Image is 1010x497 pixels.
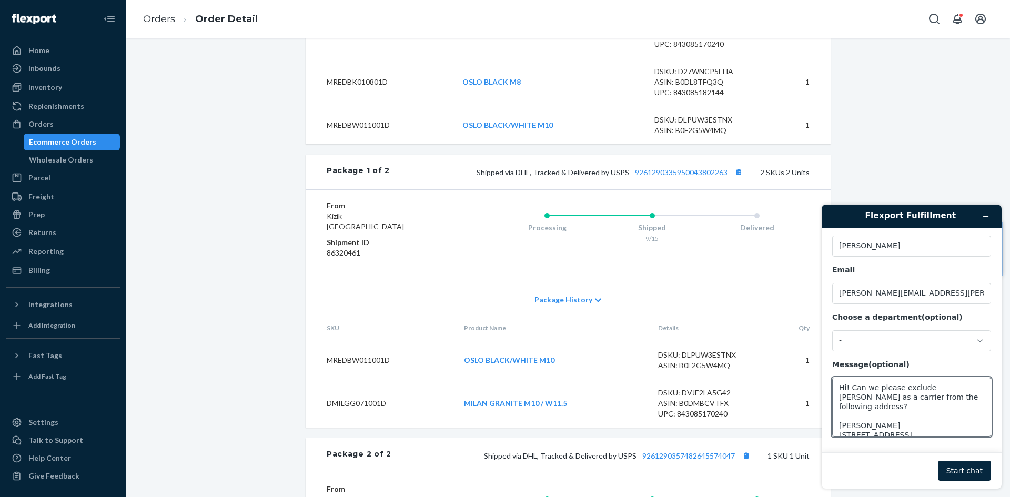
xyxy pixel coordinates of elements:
div: ASIN: B0DL8TFQ3Q [654,77,753,87]
div: Package 2 of 2 [327,449,391,462]
a: Order Detail [195,13,258,25]
div: Delivered [704,222,810,233]
div: Add Integration [28,321,75,330]
span: Chat [23,7,45,17]
button: Copy tracking number [732,165,745,179]
a: Inventory [6,79,120,96]
div: Talk to Support [28,435,83,445]
div: 1 SKU 1 Unit [391,449,810,462]
div: UPC: 843085170240 [654,39,753,49]
th: Product Name [456,315,650,341]
a: OSLO BLACK M8 [462,77,521,86]
div: DSKU: DLPUW3ESTNX [658,350,757,360]
button: Integrations [6,296,120,313]
div: Shipped [600,222,705,233]
div: UPC: 843085170240 [658,409,757,419]
div: ASIN: B0DMBCVTFX [658,398,757,409]
a: Billing [6,262,120,279]
a: Home [6,42,120,59]
span: Kizik [GEOGRAPHIC_DATA] [327,211,404,231]
button: Open account menu [970,8,991,29]
ol: breadcrumbs [135,4,266,35]
div: Give Feedback [28,471,79,481]
button: Open Search Box [924,8,945,29]
th: SKU [306,315,456,341]
a: Freight [6,188,120,205]
div: Processing [494,222,600,233]
div: 9/15 [600,234,705,243]
div: Orders [28,119,54,129]
a: Reporting [6,243,120,260]
button: Fast Tags [6,347,120,364]
td: MREDBK010801D [306,58,454,106]
button: Give Feedback [6,468,120,484]
div: Billing [28,265,50,276]
button: Close Navigation [99,8,120,29]
th: Details [650,315,765,341]
td: 1 [762,58,831,106]
div: Freight [28,191,54,202]
a: Returns [6,224,120,241]
a: Inbounds [6,60,120,77]
div: Parcel [28,173,50,183]
div: ASIN: B0F2G5W4MQ [658,360,757,371]
div: DSKU: DLPUW3ESTNX [654,115,753,125]
div: Replenishments [28,101,84,111]
div: Package 1 of 2 [327,165,390,179]
th: Qty [765,315,831,341]
span: Shipped via DHL, Tracked & Delivered by USPS [484,451,753,460]
div: Inbounds [28,63,60,74]
div: Ecommerce Orders [29,137,96,147]
div: Integrations [28,299,73,310]
button: Copy tracking number [739,449,753,462]
dt: Shipment ID [327,237,452,248]
td: 1 [765,379,831,428]
a: Help Center [6,450,120,466]
div: Returns [28,227,56,238]
button: Open notifications [947,8,968,29]
div: DSKU: D27WNCP5EHA [654,66,753,77]
td: MREDBW011001D [306,106,454,144]
div: Reporting [28,246,64,257]
button: Talk to Support [6,432,120,449]
a: Parcel [6,169,120,186]
dt: From [327,200,452,211]
td: DMILGG071001D [306,379,456,428]
div: UPC: 843085182144 [654,87,753,98]
a: Ecommerce Orders [24,134,120,150]
iframe: Find more information here [813,196,1010,497]
div: Settings [28,417,58,428]
dd: 86320461 [327,248,452,258]
td: 1 [765,341,831,380]
a: Replenishments [6,98,120,115]
div: Prep [28,209,45,220]
img: Flexport logo [12,14,56,24]
td: MREDBW011001D [306,341,456,380]
div: Add Fast Tag [28,372,66,381]
a: 9261290335950043802263 [635,168,728,177]
a: Settings [6,414,120,431]
a: Wholesale Orders [24,151,120,168]
span: Shipped via DHL, Tracked & Delivered by USPS [477,168,745,177]
div: Fast Tags [28,350,62,361]
a: Orders [143,13,175,25]
dt: From [327,484,452,494]
a: 9261290357482645574047 [642,451,735,460]
a: Add Integration [6,317,120,334]
div: Wholesale Orders [29,155,93,165]
a: OSLO BLACK/WHITE M10 [464,356,554,364]
div: ASIN: B0F2G5W4MQ [654,125,753,136]
a: Add Fast Tag [6,368,120,385]
div: DSKU: DVJE2LA5G42 [658,388,757,398]
div: Inventory [28,82,62,93]
div: Home [28,45,49,56]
